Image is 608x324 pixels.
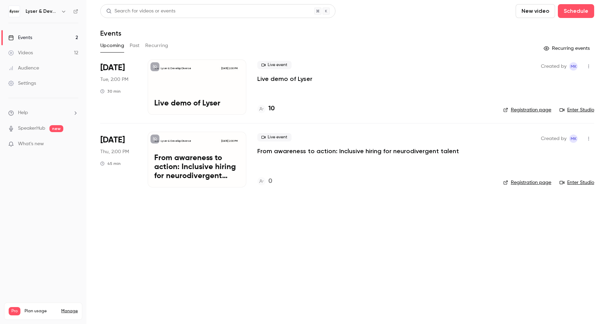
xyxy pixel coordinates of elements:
span: Created by [541,135,566,143]
a: Live demo of LyserLyser & Develop Diverse[DATE] 2:00 PMLive demo of Lyser [148,59,246,115]
div: Audience [8,65,39,72]
span: Tue, 2:00 PM [100,76,128,83]
span: Matilde Kjerulff [569,135,578,143]
h6: Lyser & Develop Diverse [26,8,58,15]
span: Plan usage [25,308,57,314]
p: Lyser & Develop Diverse [161,139,191,143]
span: [DATE] [100,135,125,146]
div: 45 min [100,161,121,166]
button: Recurring events [541,43,594,54]
button: Schedule [558,4,594,18]
h4: 10 [268,104,275,113]
span: Matilde Kjerulff [569,62,578,71]
span: [DATE] 2:00 PM [219,139,239,144]
a: Enter Studio [560,179,594,186]
p: Lyser & Develop Diverse [161,67,191,70]
a: 0 [257,177,272,186]
span: [DATE] 2:00 PM [219,66,239,71]
span: Created by [541,62,566,71]
a: From awareness to action: Inclusive hiring for neurodivergent talent [257,147,459,155]
span: Pro [9,307,20,315]
iframe: Noticeable Trigger [70,141,78,147]
span: MK [571,62,577,71]
div: Videos [8,49,33,56]
h4: 0 [268,177,272,186]
a: Enter Studio [560,107,594,113]
span: Help [18,109,28,117]
p: Live demo of Lyser [154,99,240,108]
div: Sep 30 Tue, 2:00 PM (Europe/Copenhagen) [100,59,137,115]
span: MK [571,135,577,143]
a: Registration page [503,179,551,186]
li: help-dropdown-opener [8,109,78,117]
p: From awareness to action: Inclusive hiring for neurodivergent talent [154,154,240,180]
span: Thu, 2:00 PM [100,148,129,155]
img: Lyser & Develop Diverse [9,6,20,17]
a: Manage [61,308,78,314]
div: 30 min [100,89,121,94]
button: Past [130,40,140,51]
button: Recurring [145,40,168,51]
div: Oct 23 Thu, 2:00 PM (Europe/Copenhagen) [100,132,137,187]
button: New video [516,4,555,18]
span: What's new [18,140,44,148]
span: [DATE] [100,62,125,73]
a: Registration page [503,107,551,113]
div: Settings [8,80,36,87]
a: From awareness to action: Inclusive hiring for neurodivergent talentLyser & Develop Diverse[DATE]... [148,132,246,187]
a: Live demo of Lyser [257,75,312,83]
button: Upcoming [100,40,124,51]
h1: Events [100,29,121,37]
a: 10 [257,104,275,113]
span: Live event [257,61,292,69]
span: Live event [257,133,292,141]
div: Events [8,34,32,41]
span: new [49,125,63,132]
a: SpeakerHub [18,125,45,132]
div: Search for videos or events [106,8,175,15]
